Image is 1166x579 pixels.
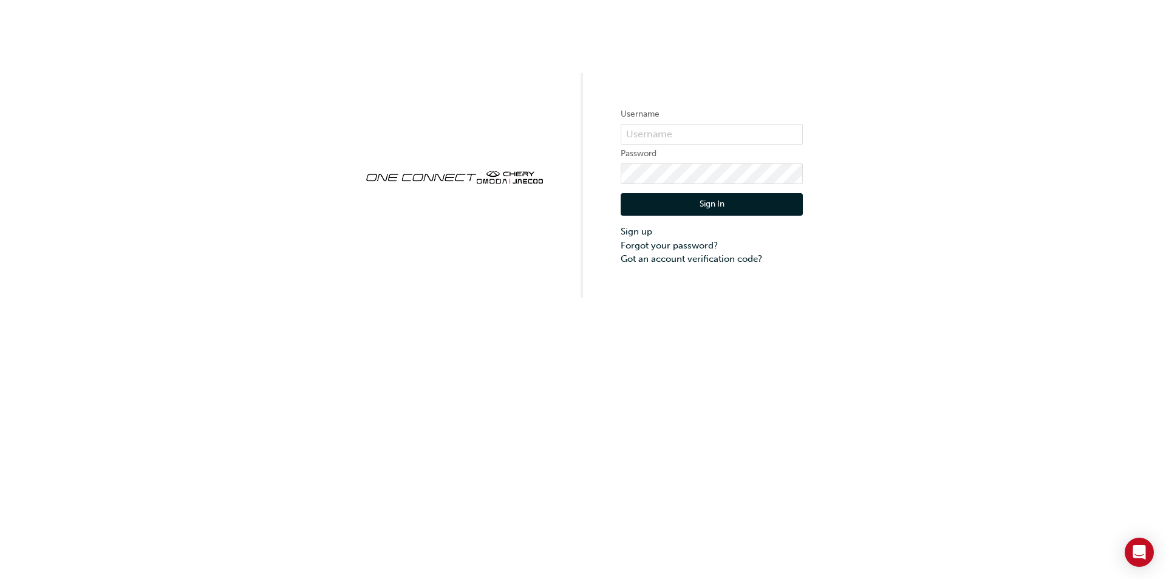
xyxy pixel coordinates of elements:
[621,252,803,266] a: Got an account verification code?
[621,146,803,161] label: Password
[621,107,803,122] label: Username
[621,193,803,216] button: Sign In
[363,160,545,192] img: oneconnect
[1125,538,1154,567] div: Open Intercom Messenger
[621,124,803,145] input: Username
[621,239,803,253] a: Forgot your password?
[621,225,803,239] a: Sign up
